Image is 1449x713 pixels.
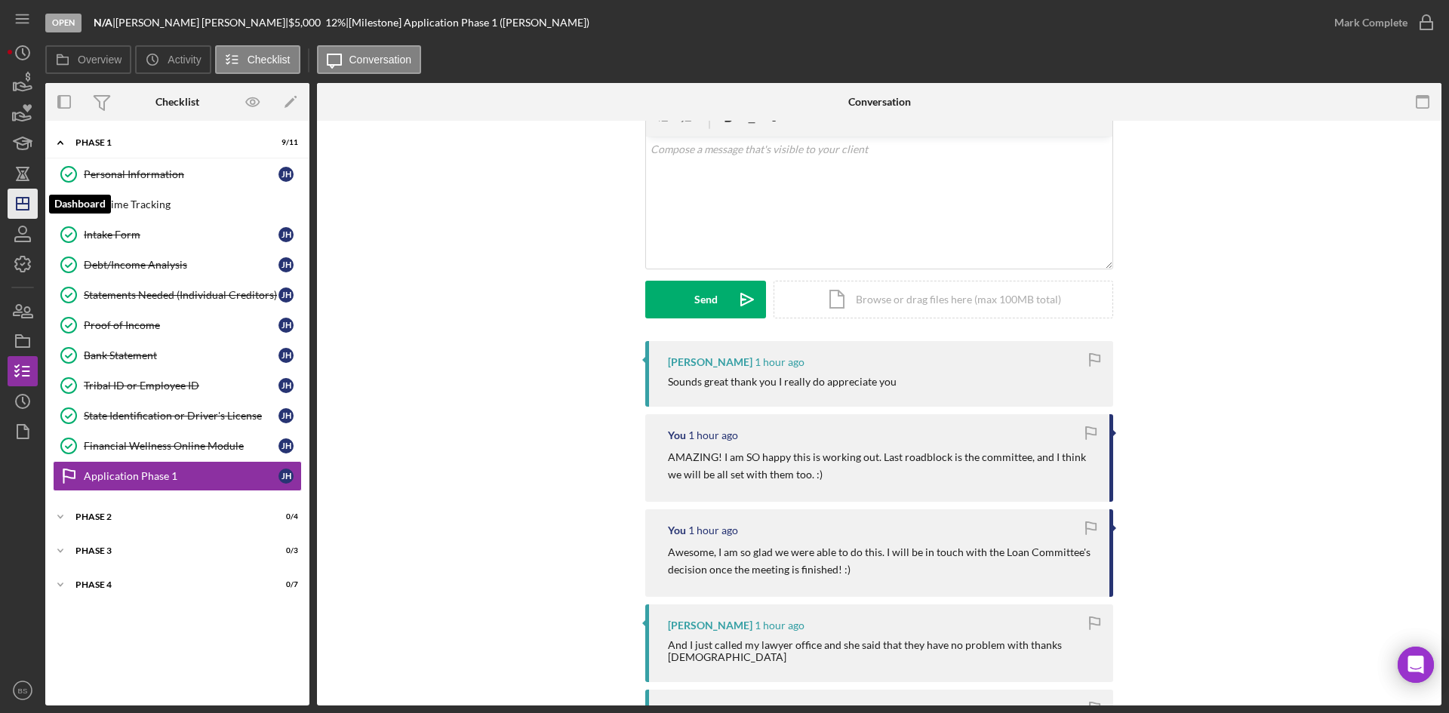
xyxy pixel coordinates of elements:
div: Phase 1 [75,138,260,147]
div: Checklist [155,96,199,108]
p: Awesome, I am so glad we were able to do this. I will be in touch with the Loan Committee's decis... [668,544,1094,578]
div: J H [278,348,294,363]
div: | [94,17,115,29]
div: Mark Complete [1334,8,1407,38]
div: Intake Form [84,229,278,241]
div: 0 / 4 [271,512,298,521]
div: Debt/Income Analysis [84,259,278,271]
div: J H [278,287,294,303]
div: Phase 4 [75,580,260,589]
div: Bank Statement [84,349,278,361]
label: Checklist [248,54,291,66]
time: 2025-09-12 16:09 [755,619,804,632]
div: You [668,524,686,536]
div: Sounds great thank you I really do appreciate you [668,376,897,388]
div: 12 % [325,17,346,29]
a: State Identification or Driver's LicenseJH [53,401,302,431]
a: Tribal ID or Employee IDJH [53,370,302,401]
a: Bank StatementJH [53,340,302,370]
a: Statements Needed (Individual Creditors)JH [53,280,302,310]
div: Statements Needed (Individual Creditors) [84,289,278,301]
time: 2025-09-12 16:30 [755,356,804,368]
a: TA / Time Tracking [53,189,302,220]
label: Activity [168,54,201,66]
div: Application Phase 1 [84,470,278,482]
button: Conversation [317,45,422,74]
time: 2025-09-12 16:10 [688,524,738,536]
div: J H [278,227,294,242]
div: | [Milestone] Application Phase 1 ([PERSON_NAME]) [346,17,589,29]
div: Send [694,281,718,318]
p: AMAZING! I am SO happy this is working out. Last roadblock is the committee, and I think we will ... [668,449,1094,483]
div: 0 / 7 [271,580,298,589]
b: N/A [94,16,112,29]
div: 9 / 11 [271,138,298,147]
div: [PERSON_NAME] [PERSON_NAME] | [115,17,288,29]
label: Conversation [349,54,412,66]
div: J H [278,167,294,182]
div: [PERSON_NAME] [668,619,752,632]
div: Open Intercom Messenger [1398,647,1434,683]
label: Overview [78,54,122,66]
div: J H [278,438,294,453]
button: Mark Complete [1319,8,1441,38]
div: Proof of Income [84,319,278,331]
button: Send [645,281,766,318]
span: $5,000 [288,16,321,29]
div: Phase 3 [75,546,260,555]
a: Financial Wellness Online ModuleJH [53,431,302,461]
a: Debt/Income AnalysisJH [53,250,302,280]
time: 2025-09-12 16:11 [688,429,738,441]
div: [PERSON_NAME] [668,356,752,368]
div: TA / Time Tracking [84,198,301,211]
div: J H [278,469,294,484]
div: J H [278,318,294,333]
div: State Identification or Driver's License [84,410,278,422]
div: Open [45,14,82,32]
a: Proof of IncomeJH [53,310,302,340]
a: Application Phase 1JH [53,461,302,491]
div: Conversation [848,96,911,108]
div: J H [278,257,294,272]
div: And I just called my lawyer office and she said that they have no problem with thanks [DEMOGRAPHI... [668,639,1098,663]
button: Checklist [215,45,300,74]
div: J H [278,378,294,393]
a: Personal InformationJH [53,159,302,189]
a: Intake FormJH [53,220,302,250]
div: Tribal ID or Employee ID [84,380,278,392]
button: BS [8,675,38,705]
div: 0 / 3 [271,546,298,555]
div: J H [278,408,294,423]
div: Phase 2 [75,512,260,521]
div: You [668,429,686,441]
text: BS [18,687,28,695]
div: Financial Wellness Online Module [84,440,278,452]
button: Activity [135,45,211,74]
button: Overview [45,45,131,74]
div: Personal Information [84,168,278,180]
